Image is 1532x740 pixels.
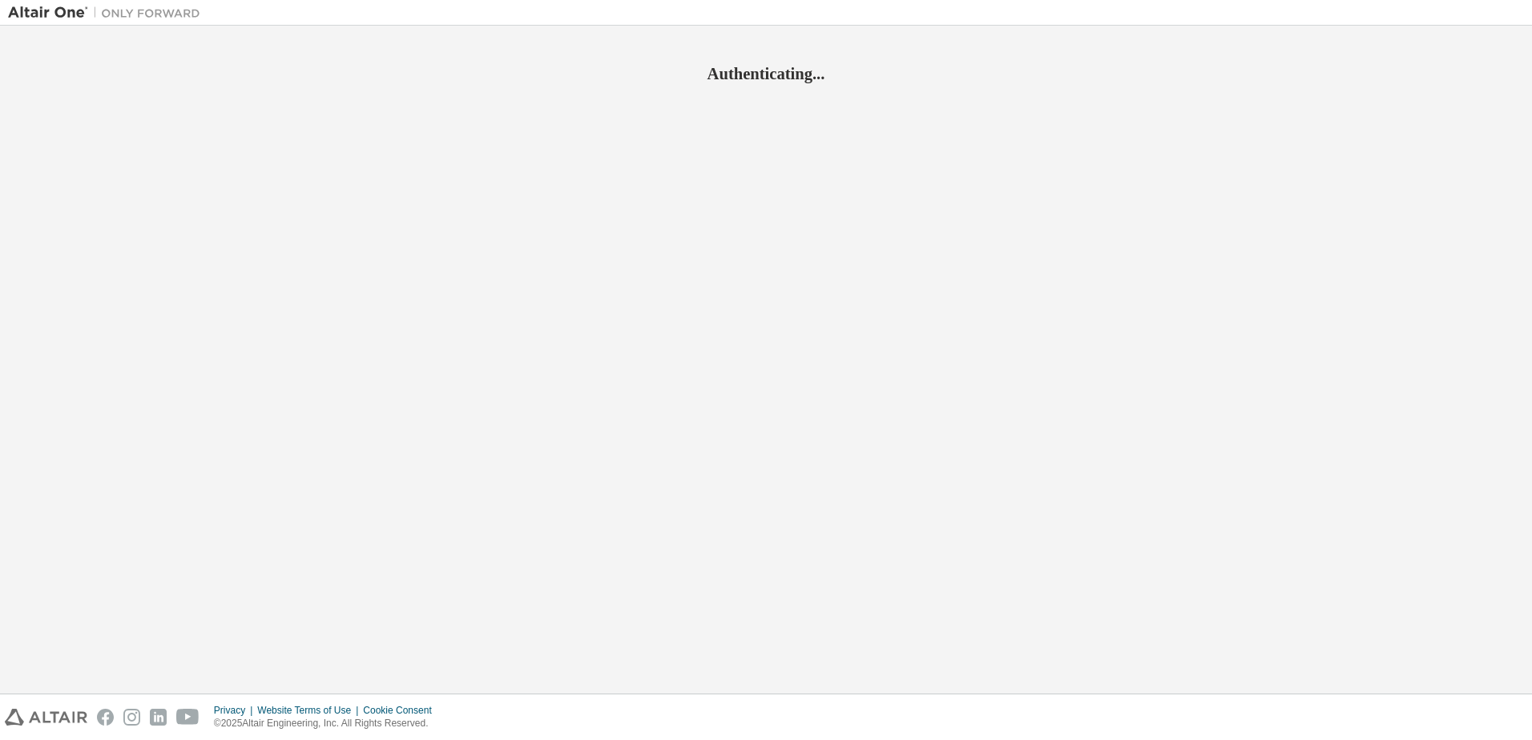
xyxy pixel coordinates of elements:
img: facebook.svg [97,709,114,726]
img: Altair One [8,5,208,21]
div: Cookie Consent [363,704,441,717]
img: instagram.svg [123,709,140,726]
div: Privacy [214,704,257,717]
img: linkedin.svg [150,709,167,726]
p: © 2025 Altair Engineering, Inc. All Rights Reserved. [214,717,441,730]
img: youtube.svg [176,709,200,726]
h2: Authenticating... [8,63,1524,84]
img: altair_logo.svg [5,709,87,726]
div: Website Terms of Use [257,704,363,717]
